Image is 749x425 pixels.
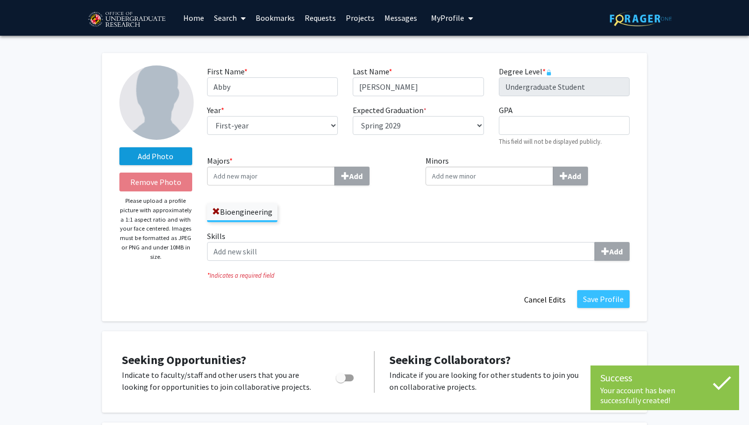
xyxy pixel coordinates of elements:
label: Degree Level [499,65,552,77]
a: Projects [341,0,379,35]
svg: This information is provided and automatically updated by University of Maryland and is not edita... [546,69,552,75]
a: Messages [379,0,422,35]
input: MinorsAdd [426,167,553,185]
label: Minors [426,155,630,185]
button: Majors* [334,167,370,185]
button: Save Profile [577,290,630,308]
p: Indicate to faculty/staff and other users that you are looking for opportunities to join collabor... [122,369,317,393]
button: Remove Photo [119,173,192,191]
a: Home [178,0,209,35]
iframe: Chat [7,380,42,418]
img: University of Maryland Logo [85,7,168,32]
label: Majors [207,155,411,185]
p: Please upload a profile picture with approximately a 1:1 aspect ratio and with your face centered... [119,196,192,261]
img: Profile Picture [119,65,194,140]
span: My Profile [431,13,464,23]
label: GPA [499,104,513,116]
a: Bookmarks [251,0,300,35]
div: Success [600,370,729,385]
label: Bioengineering [207,203,277,220]
label: Last Name [353,65,392,77]
label: First Name [207,65,248,77]
b: Add [349,171,363,181]
b: Add [568,171,581,181]
div: Your account has been successfully created! [600,385,729,405]
p: Indicate if you are looking for other students to join you on collaborative projects. [389,369,585,393]
button: Minors [553,167,588,185]
b: Add [609,246,623,256]
input: Majors*Add [207,167,335,185]
span: Seeking Collaborators? [389,352,511,367]
small: This field will not be displayed publicly. [499,137,602,145]
button: Cancel Edits [518,290,572,309]
div: Toggle [332,369,359,384]
button: Skills [594,242,630,261]
label: Year [207,104,224,116]
label: Expected Graduation [353,104,427,116]
label: AddProfile Picture [119,147,192,165]
a: Requests [300,0,341,35]
img: ForagerOne Logo [610,11,672,26]
i: Indicates a required field [207,271,630,280]
a: Search [209,0,251,35]
span: Seeking Opportunities? [122,352,246,367]
input: SkillsAdd [207,242,595,261]
label: Skills [207,230,630,261]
